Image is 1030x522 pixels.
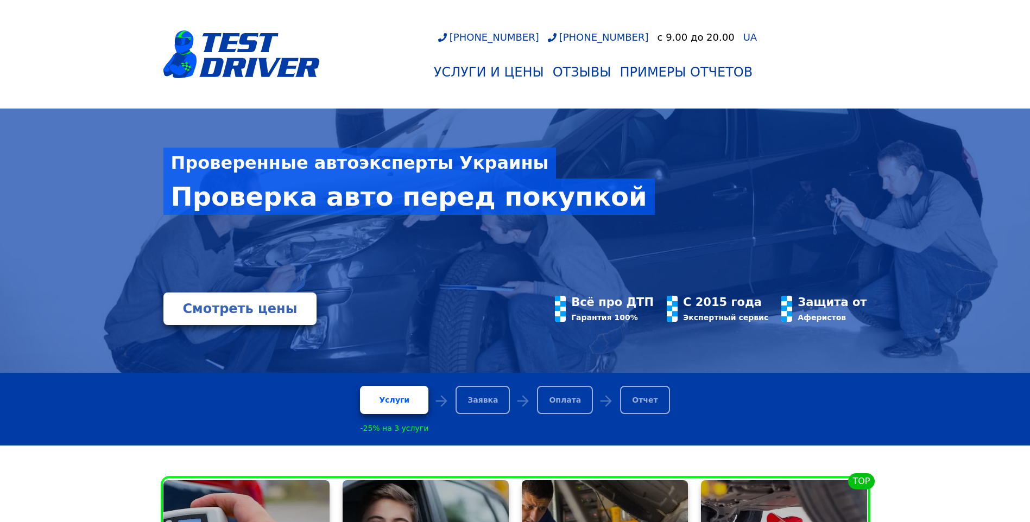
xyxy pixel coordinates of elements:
[434,65,544,80] div: Услуги и цены
[163,148,557,179] div: Проверенные автоэксперты Украины
[548,31,649,43] a: [PHONE_NUMBER]
[163,179,655,214] div: Проверка авто перед покупкой
[798,313,867,322] div: Аферистов
[658,31,735,43] div: c 9.00 до 20.00
[743,31,757,43] span: UA
[620,65,753,80] div: Примеры отчетов
[163,292,317,325] a: Смотреть цены
[683,296,768,309] div: С 2015 года
[438,31,539,43] a: [PHONE_NUMBER]
[548,60,616,84] a: Отзывы
[360,386,428,414] a: Услуги
[163,30,320,78] img: logotype
[360,424,428,432] div: -25% на 3 услуги
[456,386,510,414] div: Заявка
[571,313,654,322] div: Гарантия 100%
[683,313,768,322] div: Экспертный сервис
[798,296,867,309] div: Защита от
[615,60,757,84] a: Примеры отчетов
[537,386,593,414] div: Оплата
[553,65,611,80] div: Отзывы
[743,33,757,42] a: UA
[571,296,654,309] div: Всё про ДТП
[429,60,548,84] a: Услуги и цены
[620,386,669,414] div: Отчет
